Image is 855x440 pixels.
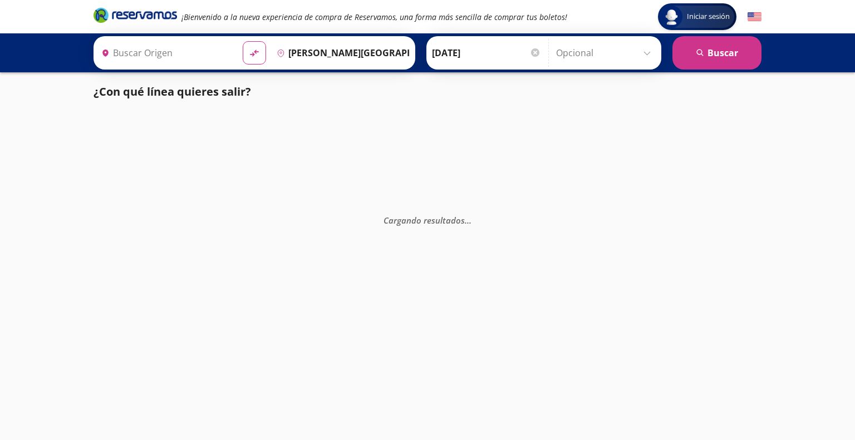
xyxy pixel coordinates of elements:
[748,10,761,24] button: English
[556,39,656,67] input: Opcional
[682,11,734,22] span: Iniciar sesión
[432,39,541,67] input: Elegir Fecha
[384,214,471,225] em: Cargando resultados
[469,214,471,225] span: .
[465,214,467,225] span: .
[94,7,177,27] a: Brand Logo
[94,7,177,23] i: Brand Logo
[272,39,409,67] input: Buscar Destino
[97,39,234,67] input: Buscar Origen
[181,12,567,22] em: ¡Bienvenido a la nueva experiencia de compra de Reservamos, una forma más sencilla de comprar tus...
[94,83,251,100] p: ¿Con qué línea quieres salir?
[672,36,761,70] button: Buscar
[467,214,469,225] span: .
